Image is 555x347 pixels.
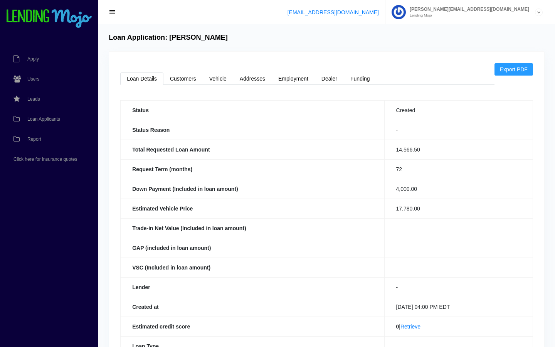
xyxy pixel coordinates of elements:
td: 14,566.50 [384,140,533,159]
td: [DATE] 04:00 PM EDT [384,297,533,317]
a: Employment [272,72,315,85]
th: Down Payment (Included in loan amount) [121,179,384,199]
h4: Loan Application: [PERSON_NAME] [109,34,228,42]
th: Total Requested Loan Amount [121,140,384,159]
td: - [384,120,533,140]
img: logo-small.png [6,9,92,29]
td: 72 [384,159,533,179]
td: 4,000.00 [384,179,533,199]
img: Profile image [392,5,406,19]
th: Lender [121,277,384,297]
a: Export PDF [494,63,533,76]
th: Request Term (months) [121,159,384,179]
th: Created at [121,297,384,317]
span: Users [27,77,39,81]
span: [PERSON_NAME][EMAIL_ADDRESS][DOMAIN_NAME] [406,7,529,12]
span: Report [27,137,41,141]
a: Loan Details [120,72,163,85]
b: 0 [396,323,399,330]
th: VSC (Included in loan amount) [121,258,384,277]
th: Trade-in Net Value (Included in loan amount) [121,218,384,238]
a: Retrieve [400,323,420,330]
a: [EMAIL_ADDRESS][DOMAIN_NAME] [288,9,379,15]
span: Apply [27,57,39,61]
span: Leads [27,97,40,101]
a: Vehicle [203,72,233,85]
th: Status [121,100,384,120]
td: Created [384,100,533,120]
td: | [384,317,533,336]
small: Lending Mojo [406,13,529,17]
a: Customers [163,72,203,85]
th: GAP (included in loan amount) [121,238,384,258]
span: Loan Applicants [27,117,60,121]
td: 17,780.00 [384,199,533,218]
a: Funding [344,72,377,85]
th: Estimated Vehicle Price [121,199,384,218]
th: Estimated credit score [121,317,384,336]
th: Status Reason [121,120,384,140]
a: Dealer [315,72,344,85]
a: Addresses [233,72,272,85]
span: Click here for insurance quotes [13,157,77,162]
td: - [384,277,533,297]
